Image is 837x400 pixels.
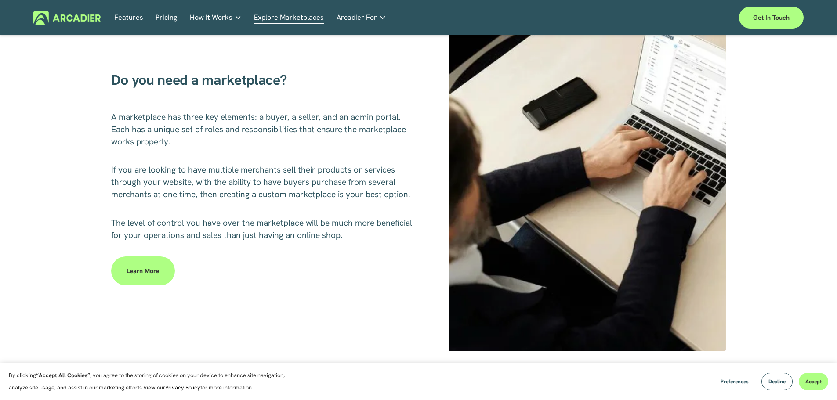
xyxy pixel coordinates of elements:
[761,373,793,390] button: Decline
[337,11,377,24] span: Arcadier For
[337,11,386,25] a: folder dropdown
[33,11,101,25] img: Arcadier
[9,369,294,394] p: By clicking , you agree to the storing of cookies on your device to enhance site navigation, anal...
[714,373,755,390] button: Preferences
[254,11,324,25] a: Explore Marketplaces
[793,358,837,400] iframe: Chat Widget
[190,11,242,25] a: folder dropdown
[165,384,200,391] a: Privacy Policy
[721,378,749,385] span: Preferences
[111,164,410,200] span: If you are looking to have multiple merchants sell their products or services through your websit...
[111,217,414,241] span: The level of control you have over the marketplace will be much more beneficial for your operatio...
[739,7,804,29] a: Get in touch
[190,11,232,24] span: How It Works
[111,71,287,89] span: Do you need a marketplace?
[768,378,786,385] span: Decline
[156,11,177,25] a: Pricing
[111,112,408,147] span: A marketplace has three key elements: a buyer, a seller, and an admin portal. Each has a unique s...
[114,11,143,25] a: Features
[36,371,90,379] strong: “Accept All Cookies”
[111,256,175,285] a: Learn more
